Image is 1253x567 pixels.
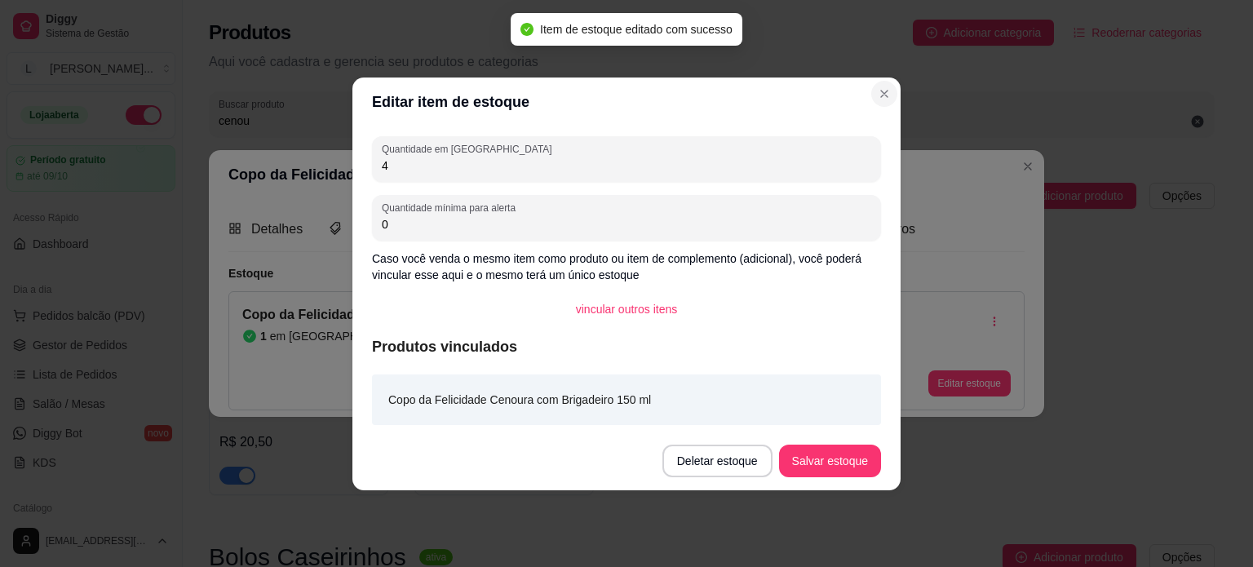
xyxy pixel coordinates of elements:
input: Quantidade mínima para alerta [382,216,871,233]
span: check-circle [520,23,534,36]
input: Quantidade em estoque [382,157,871,174]
span: Item de estoque editado com sucesso [540,23,733,36]
label: Quantidade em [GEOGRAPHIC_DATA] [382,142,557,156]
button: vincular outros itens [563,293,691,326]
header: Editar item de estoque [352,78,901,126]
button: Deletar estoque [662,445,773,477]
button: Close [871,81,897,107]
button: Salvar estoque [779,445,881,477]
article: Copo da Felicidade Cenoura com Brigadeiro 150 ml [388,391,651,409]
p: Caso você venda o mesmo item como produto ou item de complemento (adicional), você poderá vincula... [372,250,881,283]
article: Produtos vinculados [372,335,881,358]
label: Quantidade mínima para alerta [382,201,521,215]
